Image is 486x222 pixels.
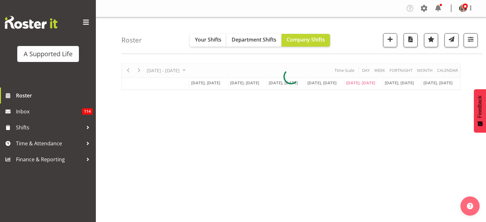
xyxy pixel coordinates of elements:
button: Company Shifts [282,34,330,47]
span: Inbox [16,107,82,116]
img: Rosterit website logo [5,16,58,29]
button: Highlight an important date within the roster. [424,33,438,47]
button: Send a list of all shifts for the selected filtered period to all rostered employees. [444,33,459,47]
button: Your Shifts [190,34,227,47]
button: Department Shifts [227,34,282,47]
button: Feedback - Show survey [474,89,486,133]
span: 114 [82,108,93,115]
span: Finance & Reporting [16,155,83,164]
button: Add a new shift [383,33,397,47]
span: Company Shifts [287,36,325,43]
img: help-xxl-2.png [467,203,473,209]
span: Your Shifts [195,36,221,43]
span: Feedback [477,96,483,118]
div: A Supported Life [24,49,73,59]
button: Filter Shifts [464,33,478,47]
span: Time & Attendance [16,139,83,148]
button: Download a PDF of the roster according to the set date range. [404,33,418,47]
h4: Roster [121,36,142,44]
span: Department Shifts [232,36,276,43]
img: lisa-brown-bayliss21db486c786bd7d3a44459f1d2b6f937.png [459,4,467,12]
span: Roster [16,91,93,100]
span: Shifts [16,123,83,132]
